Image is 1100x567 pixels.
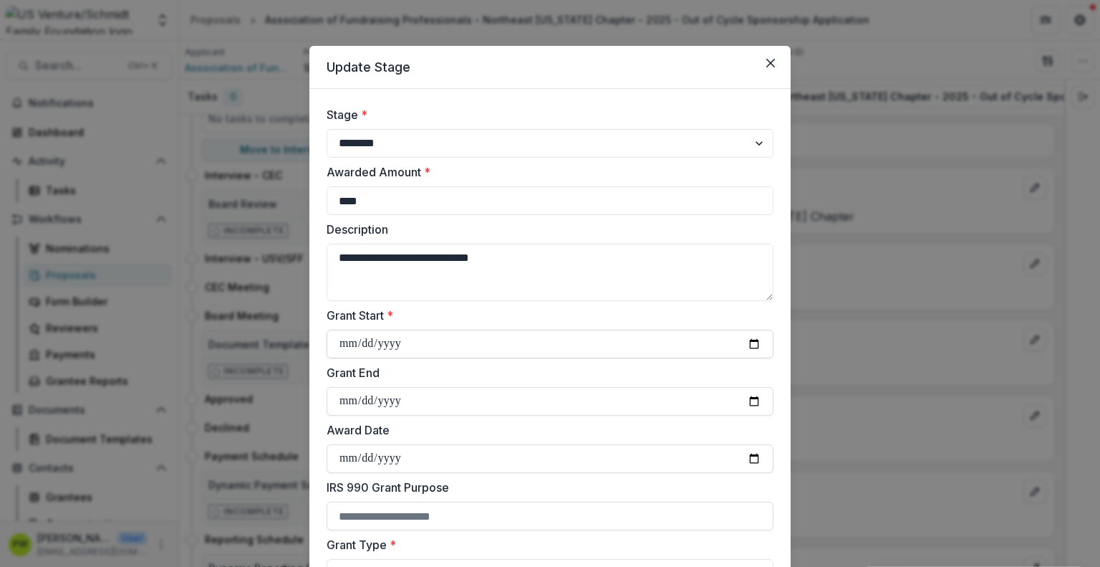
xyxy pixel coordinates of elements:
[309,46,791,89] header: Update Stage
[327,536,765,553] label: Grant Type
[327,307,765,324] label: Grant Start
[327,479,765,496] label: IRS 990 Grant Purpose
[327,163,765,181] label: Awarded Amount
[759,52,782,75] button: Close
[327,106,765,123] label: Stage
[327,221,765,238] label: Description
[327,364,765,381] label: Grant End
[327,421,765,439] label: Award Date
